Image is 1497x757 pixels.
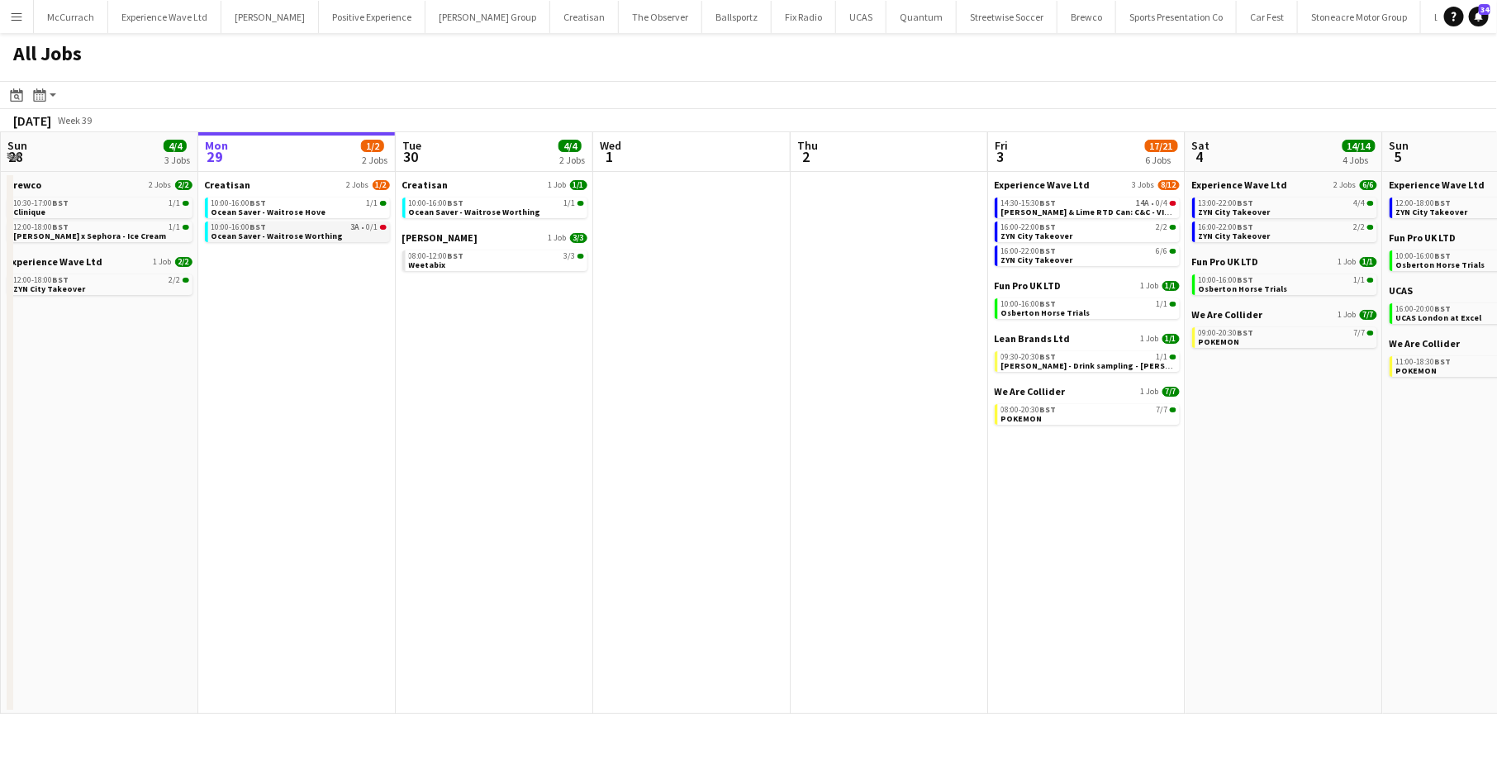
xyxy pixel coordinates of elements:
[1040,198,1057,208] span: BST
[550,1,619,33] button: Creatisan
[205,138,228,153] span: Mon
[53,274,69,285] span: BST
[1367,278,1374,283] span: 1/1
[1040,245,1057,256] span: BST
[1141,334,1159,344] span: 1 Job
[409,199,464,207] span: 10:00-16:00
[772,1,836,33] button: Fix Radio
[1199,327,1374,346] a: 09:00-20:30BST7/7POKEMON
[577,201,584,206] span: 1/1
[1158,180,1180,190] span: 8/12
[1170,355,1176,359] span: 1/1
[347,180,369,190] span: 2 Jobs
[448,250,464,261] span: BST
[1199,207,1271,217] span: ZYN City Takeover
[1199,274,1374,293] a: 10:00-16:00BST1/1Osberton Horse Trials
[402,231,478,244] span: Frank PR
[402,138,421,153] span: Tue
[1192,179,1377,191] a: Experience Wave Ltd2 Jobs6/6
[211,207,326,217] span: Ocean Saver - Waitrose Hove
[14,274,189,293] a: 12:00-18:00BST2/2ZYN City Takeover
[1343,140,1376,152] span: 14/14
[1133,180,1155,190] span: 3 Jobs
[1469,7,1489,26] a: 34
[362,154,387,166] div: 2 Jobs
[169,276,181,284] span: 2/2
[211,231,344,241] span: Ocean Saver - Waitrose Worthing
[7,255,103,268] span: Experience Wave Ltd
[1396,207,1468,217] span: ZYN City Takeover
[1199,276,1254,284] span: 10:00-16:00
[1199,199,1254,207] span: 13:00-22:00
[600,138,621,153] span: Wed
[995,279,1180,292] a: Fun Pro UK LTD1 Job1/1
[1390,231,1457,244] span: Fun Pro UK LTD
[154,257,172,267] span: 1 Job
[1360,310,1377,320] span: 7/7
[1238,221,1254,232] span: BST
[400,147,421,166] span: 30
[886,1,957,33] button: Quantum
[1343,154,1375,166] div: 4 Jobs
[1396,199,1452,207] span: 12:00-18:00
[1192,308,1377,351] div: We Are Collider1 Job7/709:00-20:30BST7/7POKEMON
[205,179,251,191] span: Creatisan
[7,138,27,153] span: Sun
[211,223,387,231] div: •
[1334,180,1357,190] span: 2 Jobs
[1170,302,1176,307] span: 1/1
[549,180,567,190] span: 1 Job
[995,179,1091,191] span: Experience Wave Ltd
[1396,312,1482,323] span: UCAS London at Excel
[1146,154,1177,166] div: 6 Jobs
[7,179,192,255] div: Brewco2 Jobs2/210:30-17:00BST1/1Clinique12:00-18:00BST1/1[PERSON_NAME] x Sephora - Ice Cream
[164,140,187,152] span: 4/4
[367,199,378,207] span: 1/1
[1199,221,1374,240] a: 16:00-22:00BST2/2ZYN City Takeover
[995,179,1180,279] div: Experience Wave Ltd3 Jobs8/1214:30-15:30BST14A•0/4[PERSON_NAME] & Lime RTD Can: C&C - VIRTUAL TRA...
[402,179,449,191] span: Creatisan
[995,385,1180,428] div: We Are Collider1 Job7/708:00-20:30BST7/7POKEMON
[1199,336,1240,347] span: POKEMON
[211,223,267,231] span: 10:00-16:00
[995,332,1180,385] div: Lean Brands Ltd1 Job1/109:30-20:30BST1/1[PERSON_NAME] - Drink sampling - [PERSON_NAME]
[169,199,181,207] span: 1/1
[409,252,464,260] span: 08:00-12:00
[1338,310,1357,320] span: 1 Job
[7,255,192,298] div: Experience Wave Ltd1 Job2/212:00-18:00BST2/2ZYN City Takeover
[1192,255,1377,268] a: Fun Pro UK LTD1 Job1/1
[402,231,587,274] div: [PERSON_NAME]1 Job3/308:00-12:00BST3/3Weetabix
[1192,179,1288,191] span: Experience Wave Ltd
[559,154,585,166] div: 2 Jobs
[1354,223,1366,231] span: 2/2
[164,154,190,166] div: 3 Jobs
[1001,199,1176,207] div: •
[1040,404,1057,415] span: BST
[1192,179,1377,255] div: Experience Wave Ltd2 Jobs6/613:00-22:00BST4/4ZYN City Takeover16:00-22:00BST2/2ZYN City Takeover
[5,147,27,166] span: 28
[183,201,189,206] span: 1/1
[380,201,387,206] span: 1/1
[1001,247,1057,255] span: 16:00-22:00
[995,179,1180,191] a: Experience Wave Ltd3 Jobs8/12
[619,1,702,33] button: The Observer
[14,223,69,231] span: 12:00-18:00
[205,179,390,245] div: Creatisan2 Jobs1/210:00-16:00BST1/1Ocean Saver - Waitrose Hove10:00-16:00BST3A•0/1Ocean Saver - W...
[597,147,621,166] span: 1
[14,198,189,217] a: 10:30-17:00BST1/1Clinique
[14,283,86,294] span: ZYN City Takeover
[1001,307,1091,318] span: Osberton Horse Trials
[211,221,387,240] a: 10:00-16:00BST3A•0/1Ocean Saver - Waitrose Worthing
[1001,351,1176,370] a: 09:30-20:30BST1/1[PERSON_NAME] - Drink sampling - [PERSON_NAME]
[1237,1,1298,33] button: Car Fest
[183,225,189,230] span: 1/1
[1354,329,1366,337] span: 7/7
[995,332,1180,345] a: Lean Brands Ltd1 Job1/1
[795,147,818,166] span: 2
[1001,300,1057,308] span: 10:00-16:00
[1396,305,1452,313] span: 16:00-20:00
[1001,360,1207,371] span: Ruben Spritz - Drink sampling - Costco Thurrock
[221,1,319,33] button: [PERSON_NAME]
[1157,223,1168,231] span: 2/2
[1162,387,1180,397] span: 7/7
